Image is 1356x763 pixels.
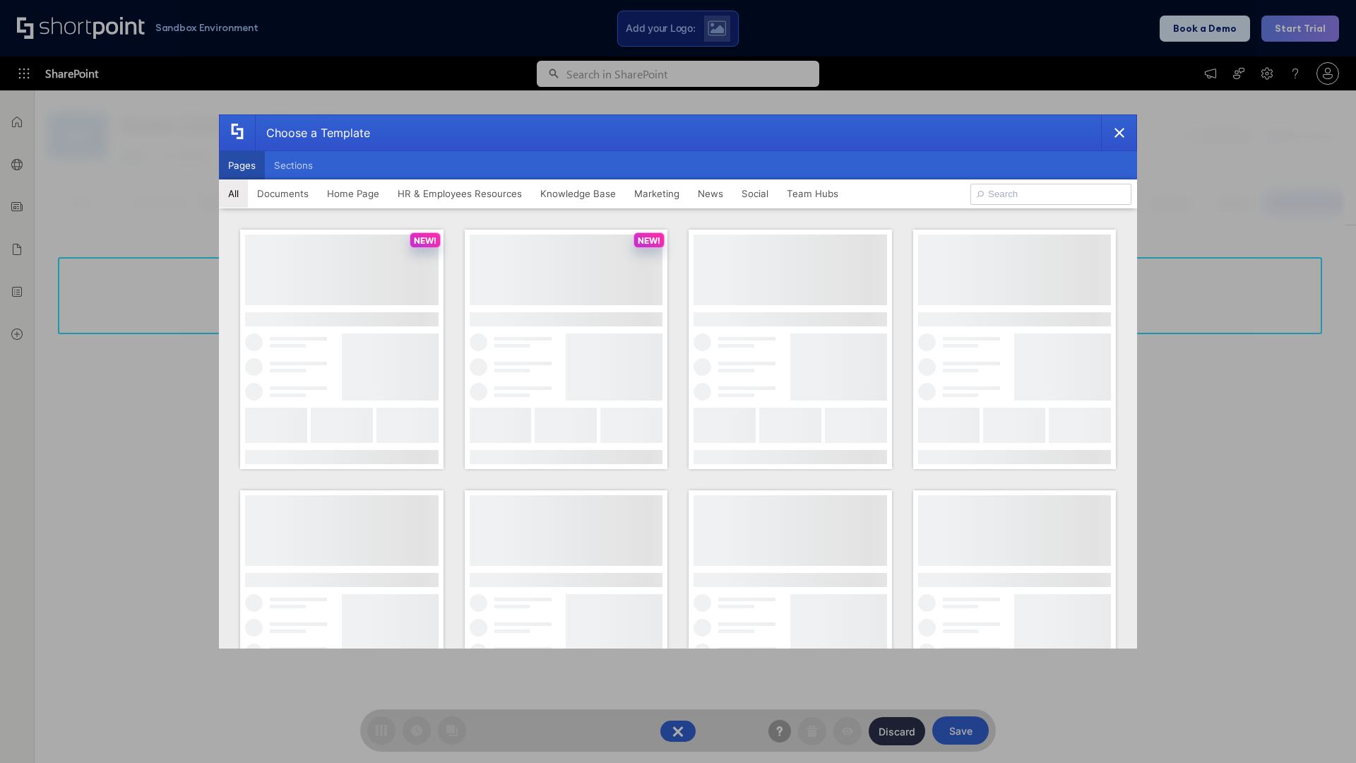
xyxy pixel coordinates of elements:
iframe: Chat Widget [1285,695,1356,763]
button: Team Hubs [778,179,847,208]
button: HR & Employees Resources [388,179,531,208]
button: Home Page [318,179,388,208]
button: All [219,179,248,208]
button: Pages [219,151,265,179]
button: Documents [248,179,318,208]
input: Search [970,184,1131,205]
button: News [689,179,732,208]
div: Choose a Template [255,115,370,150]
p: NEW! [414,235,436,246]
p: NEW! [638,235,660,246]
button: Marketing [625,179,689,208]
button: Knowledge Base [531,179,625,208]
button: Sections [265,151,322,179]
div: template selector [219,114,1137,649]
button: Social [732,179,778,208]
